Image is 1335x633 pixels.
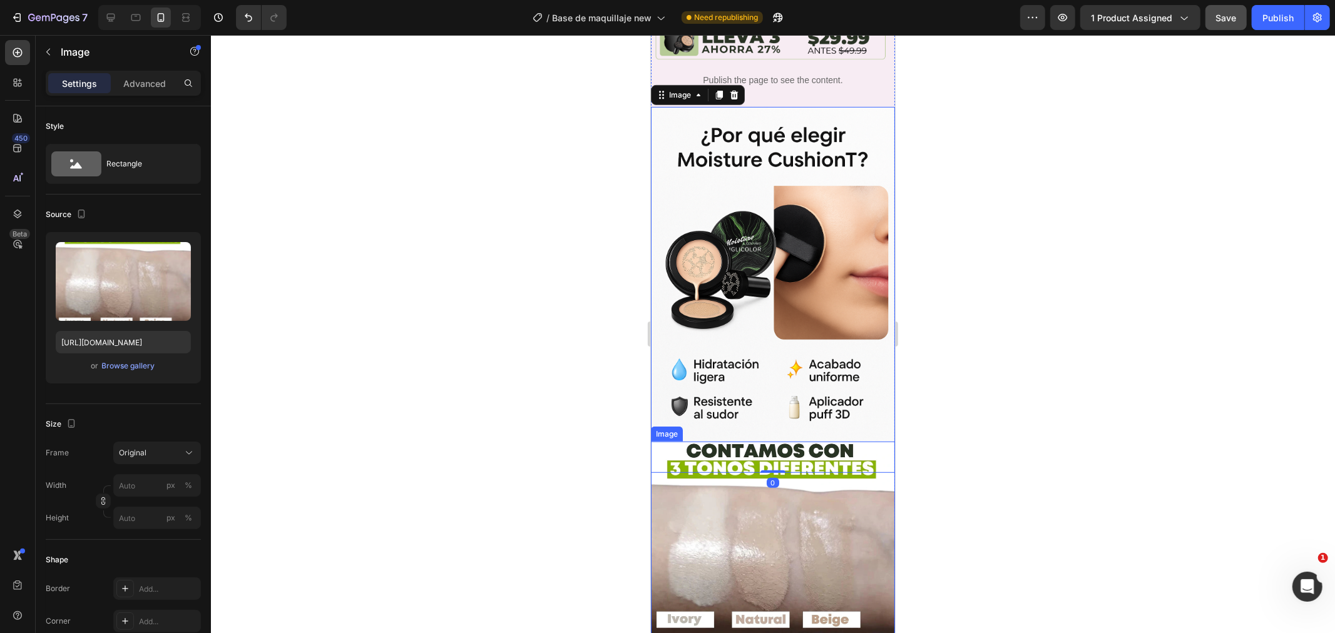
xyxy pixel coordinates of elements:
[1216,13,1237,23] span: Save
[62,77,97,90] p: Settings
[46,554,68,565] div: Shape
[102,360,155,372] div: Browse gallery
[1292,572,1322,602] iframe: Intercom live chat
[113,442,201,464] button: Original
[101,360,156,372] button: Browse gallery
[163,478,178,493] button: %
[113,474,201,497] input: px%
[123,77,166,90] p: Advanced
[91,358,99,373] span: or
[694,12,758,23] span: Need republishing
[1205,5,1247,30] button: Save
[46,480,66,491] label: Width
[119,447,146,458] span: Original
[82,10,88,25] p: 7
[46,416,79,433] div: Size
[46,512,69,524] label: Height
[1252,5,1304,30] button: Publish
[139,584,198,595] div: Add...
[139,616,198,627] div: Add...
[46,121,64,132] div: Style
[46,447,69,458] label: Frame
[185,480,192,491] div: %
[552,11,652,24] span: Base de maquillaje new
[181,478,196,493] button: px
[12,133,30,143] div: 450
[166,480,175,491] div: px
[236,5,287,30] div: Undo/Redo
[163,510,178,525] button: %
[106,149,183,178] div: Rectangle
[56,242,191,321] img: preview-image
[5,5,93,30] button: 7
[166,512,175,524] div: px
[1318,553,1328,563] span: 1
[61,44,167,59] p: Image
[185,512,192,524] div: %
[651,35,895,633] iframe: Design area
[46,615,71,627] div: Corner
[46,206,89,223] div: Source
[56,331,191,353] input: https://example.com/image.jpg
[1091,11,1172,24] span: 1 product assigned
[1080,5,1200,30] button: 1 product assigned
[1262,11,1294,24] div: Publish
[9,229,30,239] div: Beta
[546,11,550,24] span: /
[181,510,196,525] button: px
[46,583,70,594] div: Border
[113,507,201,529] input: px%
